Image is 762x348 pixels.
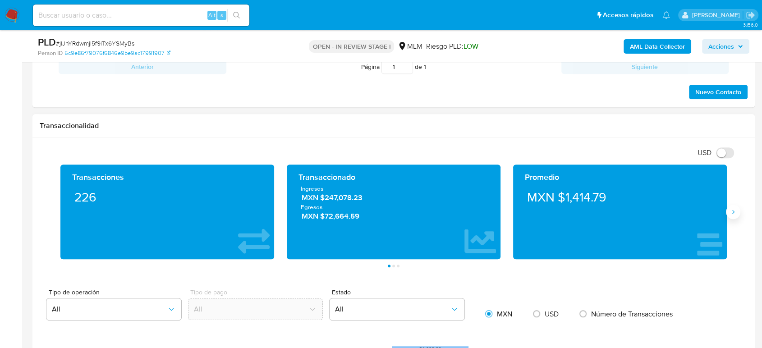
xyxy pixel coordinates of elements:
button: Anterior [59,60,226,74]
button: search-icon [227,9,246,22]
span: Riesgo PLD: [426,41,478,51]
span: 3.156.0 [743,21,757,28]
button: AML Data Collector [624,39,691,54]
span: LOW [463,41,478,51]
b: Person ID [38,49,63,57]
b: PLD [38,35,56,49]
span: s [220,11,223,19]
a: 5c9e86f79076f6846e9be9ac17991907 [64,49,170,57]
button: Acciones [702,39,749,54]
input: Buscar usuario o caso... [33,9,249,21]
p: diego.gardunorosas@mercadolibre.com.mx [692,11,743,19]
span: Acciones [708,39,734,54]
a: Notificaciones [662,11,670,19]
button: Siguiente [561,60,729,74]
b: AML Data Collector [630,39,685,54]
div: MLM [398,41,422,51]
button: Nuevo Contacto [689,85,748,99]
span: Alt [208,11,216,19]
p: OPEN - IN REVIEW STAGE I [309,40,394,53]
span: Accesos rápidos [603,10,653,20]
a: Salir [746,10,755,20]
h1: Transaccionalidad [40,121,748,130]
span: # jlJnYRdwmjl5f9iTx6YSMyBs [56,39,134,48]
span: Página de [361,60,426,74]
span: 1 [424,62,426,71]
span: Nuevo Contacto [695,86,741,98]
